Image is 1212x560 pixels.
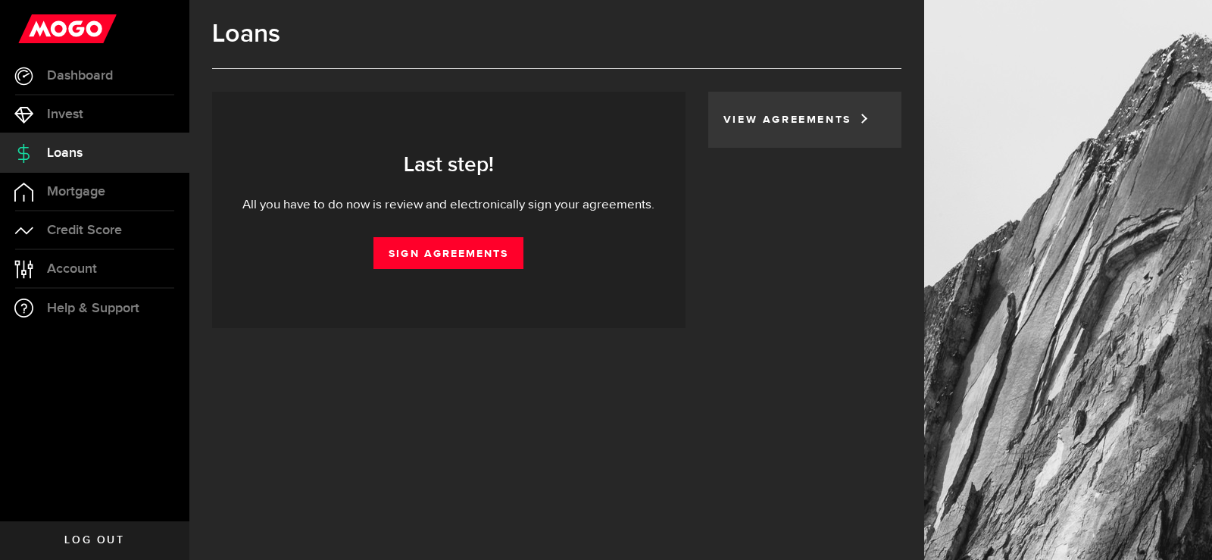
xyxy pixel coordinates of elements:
span: Account [47,262,97,276]
span: Log out [64,535,124,546]
div: All you have to do now is review and electronically sign your agreements. [235,196,663,214]
h1: Loans [212,19,901,49]
span: Dashboard [47,69,113,83]
span: Mortgage [47,185,105,199]
span: Loans [47,146,83,160]
span: Credit Score [47,224,122,237]
a: View Agreements [723,114,858,125]
a: Sign Agreements [373,237,523,269]
h3: Last step! [235,153,663,177]
span: Invest [47,108,83,121]
span: Help & Support [47,302,139,315]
